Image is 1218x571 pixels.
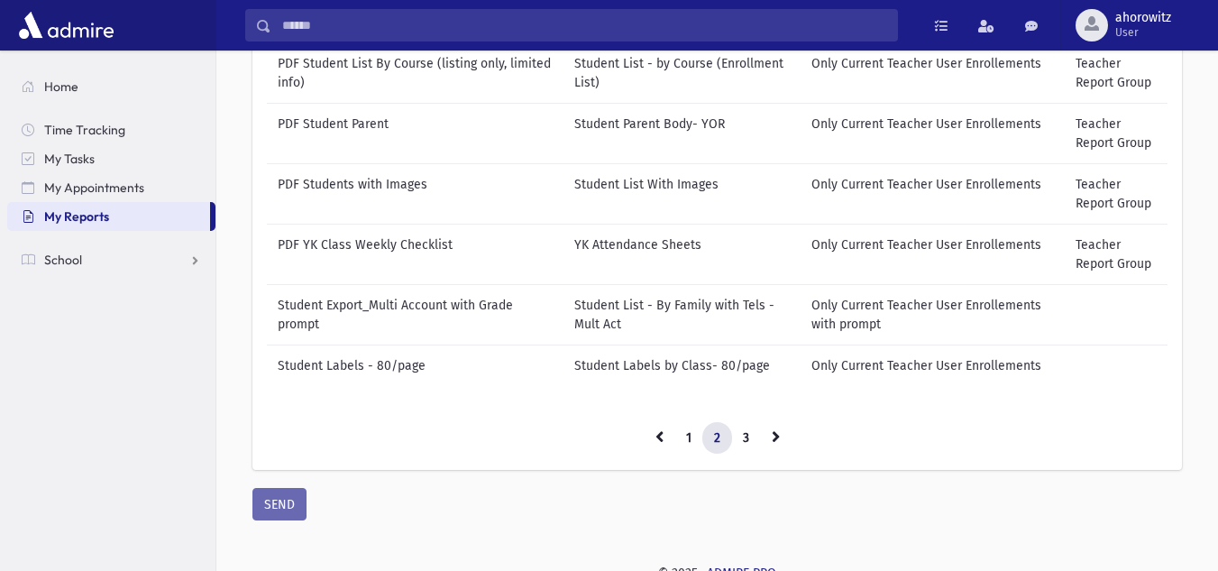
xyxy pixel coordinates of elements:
[801,224,1065,284] td: Only Current Teacher User Enrollements
[267,103,563,163] td: PDF Student Parent
[7,115,215,144] a: Time Tracking
[14,7,118,43] img: AdmirePro
[271,9,897,41] input: Search
[1065,163,1170,224] td: Teacher Report Group
[801,103,1065,163] td: Only Current Teacher User Enrollements
[44,151,95,167] span: My Tasks
[801,284,1065,345] td: Only Current Teacher User Enrollements with prompt
[1065,224,1170,284] td: Teacher Report Group
[1115,25,1171,40] span: User
[563,345,801,386] td: Student Labels by Class- 80/page
[1115,11,1171,25] span: ahorowitz
[7,72,215,101] a: Home
[674,422,703,455] a: 1
[801,345,1065,386] td: Only Current Teacher User Enrollements
[7,144,215,173] a: My Tasks
[801,42,1065,103] td: Only Current Teacher User Enrollements
[731,422,761,455] a: 3
[1065,42,1170,103] td: Teacher Report Group
[563,284,801,345] td: Student List - By Family with Tels - Mult Act
[267,163,563,224] td: PDF Students with Images
[563,103,801,163] td: Student Parent Body- YOR
[252,488,307,520] button: SEND
[44,122,125,138] span: Time Tracking
[563,224,801,284] td: YK Attendance Sheets
[1065,103,1170,163] td: Teacher Report Group
[267,345,563,386] td: Student Labels - 80/page
[44,78,78,95] span: Home
[7,245,215,274] a: School
[267,42,563,103] td: PDF Student List By Course (listing only, limited info)
[563,42,801,103] td: Student List - by Course (Enrollment List)
[7,202,210,231] a: My Reports
[267,224,563,284] td: PDF YK Class Weekly Checklist
[44,252,82,268] span: School
[7,173,215,202] a: My Appointments
[267,284,563,345] td: Student Export_Multi Account with Grade prompt
[563,163,801,224] td: Student List With Images
[702,422,732,455] a: 2
[801,163,1065,224] td: Only Current Teacher User Enrollements
[44,208,109,225] span: My Reports
[44,180,144,196] span: My Appointments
